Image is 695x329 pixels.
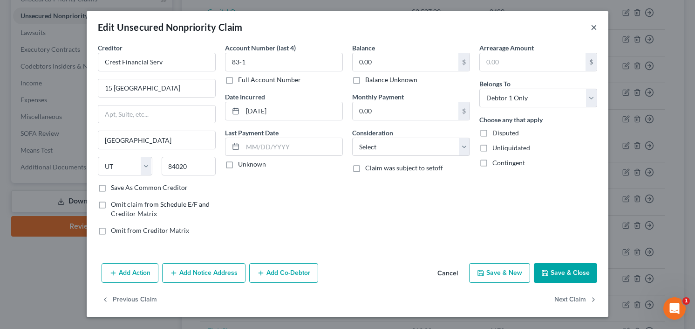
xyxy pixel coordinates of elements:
[458,102,470,120] div: $
[663,297,686,320] iframe: Intercom live chat
[162,263,245,283] button: Add Notice Address
[98,105,215,123] input: Apt, Suite, etc...
[225,43,296,53] label: Account Number (last 4)
[430,264,465,283] button: Cancel
[98,44,123,52] span: Creditor
[492,129,519,137] span: Disputed
[249,263,318,283] button: Add Co-Debtor
[238,75,301,84] label: Full Account Number
[554,290,597,310] button: Next Claim
[479,43,534,53] label: Arrearage Amount
[98,131,215,149] input: Enter city...
[111,183,188,192] label: Save As Common Creditor
[353,53,458,71] input: 0.00
[162,157,216,175] input: Enter zip...
[458,53,470,71] div: $
[98,79,215,97] input: Enter address...
[243,138,342,156] input: MM/DD/YYYY
[480,53,586,71] input: 0.00
[98,53,216,71] input: Search creditor by name...
[365,164,443,172] span: Claim was subject to setoff
[238,160,266,169] label: Unknown
[365,75,417,84] label: Balance Unknown
[102,290,157,310] button: Previous Claim
[243,102,342,120] input: MM/DD/YYYY
[225,53,343,71] input: XXXX
[353,102,458,120] input: 0.00
[682,297,690,305] span: 1
[102,263,158,283] button: Add Action
[492,144,530,152] span: Unliquidated
[352,43,375,53] label: Balance
[534,263,597,283] button: Save & Close
[479,80,511,88] span: Belongs To
[111,226,189,234] span: Omit from Creditor Matrix
[352,92,404,102] label: Monthly Payment
[352,128,393,138] label: Consideration
[98,21,243,34] div: Edit Unsecured Nonpriority Claim
[225,92,265,102] label: Date Incurred
[479,115,543,125] label: Choose any that apply
[586,53,597,71] div: $
[469,263,530,283] button: Save & New
[492,159,525,167] span: Contingent
[225,128,279,138] label: Last Payment Date
[591,21,597,33] button: ×
[111,200,210,217] span: Omit claim from Schedule E/F and Creditor Matrix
